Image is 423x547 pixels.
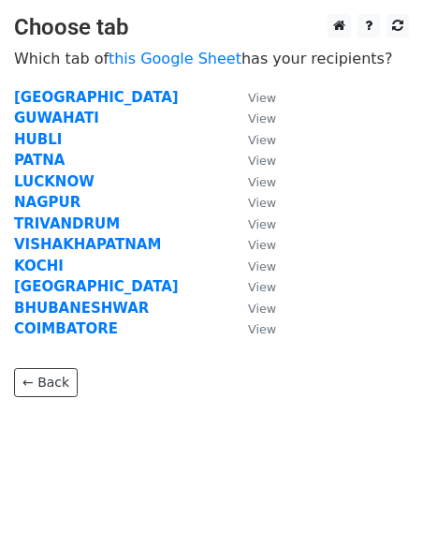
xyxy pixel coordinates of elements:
[229,173,276,190] a: View
[14,215,120,232] a: TRIVANDRUM
[14,236,161,253] a: VISHAKHAPATNAM
[14,14,409,41] h3: Choose tab
[229,152,276,169] a: View
[14,49,409,68] p: Which tab of has your recipients?
[229,194,276,211] a: View
[229,236,276,253] a: View
[229,278,276,295] a: View
[248,238,276,252] small: View
[229,131,276,148] a: View
[248,91,276,105] small: View
[248,133,276,147] small: View
[248,259,276,273] small: View
[248,196,276,210] small: View
[229,89,276,106] a: View
[229,215,276,232] a: View
[14,110,99,126] a: GUWAHATI
[14,258,64,274] a: KOCHI
[229,320,276,337] a: View
[248,322,276,336] small: View
[248,175,276,189] small: View
[14,89,179,106] a: [GEOGRAPHIC_DATA]
[14,152,65,169] a: PATNA
[229,110,276,126] a: View
[14,320,118,337] a: COIMBATORE
[14,278,179,295] a: [GEOGRAPHIC_DATA]
[14,173,95,190] a: LUCKNOW
[248,280,276,294] small: View
[229,258,276,274] a: View
[248,111,276,126] small: View
[248,154,276,168] small: View
[248,302,276,316] small: View
[14,194,80,211] a: NAGPUR
[229,300,276,317] a: View
[248,217,276,231] small: View
[109,50,241,67] a: this Google Sheet
[14,368,78,397] a: ← Back
[14,300,149,317] a: BHUBANESHWAR
[14,131,62,148] a: HUBLI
